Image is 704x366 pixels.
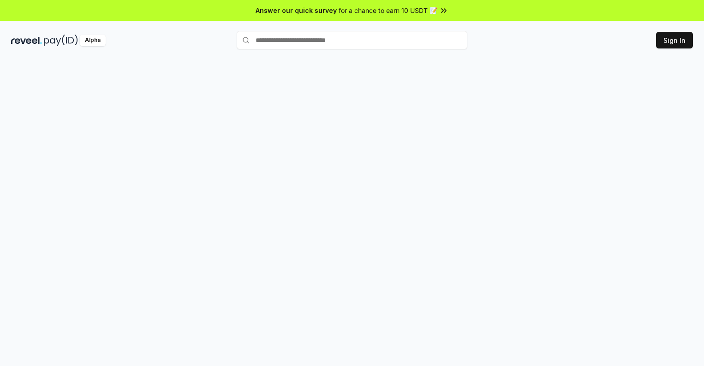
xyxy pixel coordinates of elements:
[256,6,337,15] span: Answer our quick survey
[339,6,437,15] span: for a chance to earn 10 USDT 📝
[656,32,693,48] button: Sign In
[11,35,42,46] img: reveel_dark
[80,35,106,46] div: Alpha
[44,35,78,46] img: pay_id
